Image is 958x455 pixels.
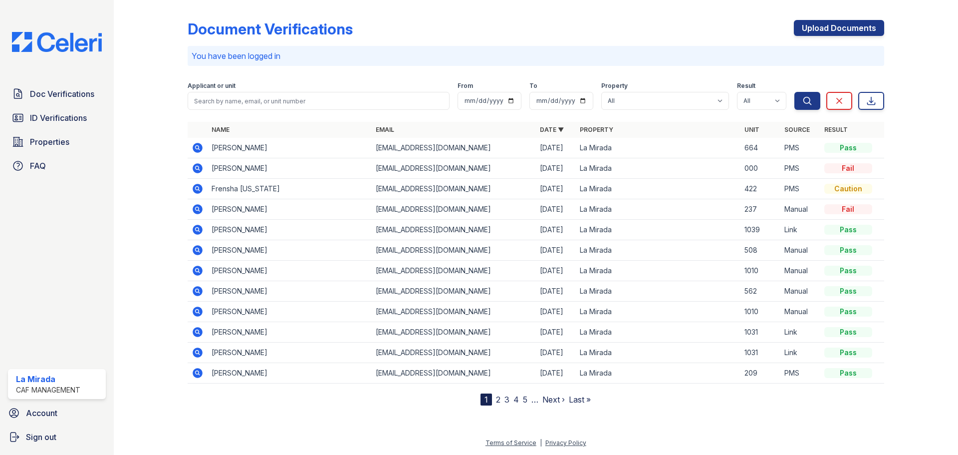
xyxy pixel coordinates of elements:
[540,126,564,133] a: Date ▼
[208,158,372,179] td: [PERSON_NAME]
[824,204,872,214] div: Fail
[916,415,948,445] iframe: chat widget
[780,179,820,199] td: PMS
[8,156,106,176] a: FAQ
[536,343,576,363] td: [DATE]
[208,179,372,199] td: Frensha [US_STATE]
[740,343,780,363] td: 1031
[8,108,106,128] a: ID Verifications
[824,245,872,255] div: Pass
[208,363,372,384] td: [PERSON_NAME]
[740,138,780,158] td: 664
[8,132,106,152] a: Properties
[8,84,106,104] a: Doc Verifications
[30,112,87,124] span: ID Verifications
[780,199,820,220] td: Manual
[576,199,740,220] td: La Mirada
[536,281,576,302] td: [DATE]
[576,179,740,199] td: La Mirada
[780,220,820,240] td: Link
[4,32,110,52] img: CE_Logo_Blue-a8612792a0a2168367f1c8372b55b34899dd931a85d93a1a3d3e32e68fde9ad4.png
[576,281,740,302] td: La Mirada
[576,261,740,281] td: La Mirada
[740,322,780,343] td: 1031
[30,136,69,148] span: Properties
[740,302,780,322] td: 1010
[30,88,94,100] span: Doc Verifications
[30,160,46,172] span: FAQ
[188,82,236,90] label: Applicant or unit
[824,348,872,358] div: Pass
[523,395,527,405] a: 5
[576,363,740,384] td: La Mirada
[208,220,372,240] td: [PERSON_NAME]
[372,322,536,343] td: [EMAIL_ADDRESS][DOMAIN_NAME]
[576,343,740,363] td: La Mirada
[208,343,372,363] td: [PERSON_NAME]
[208,240,372,261] td: [PERSON_NAME]
[540,439,542,447] div: |
[208,199,372,220] td: [PERSON_NAME]
[824,126,848,133] a: Result
[188,92,450,110] input: Search by name, email, or unit number
[536,240,576,261] td: [DATE]
[458,82,473,90] label: From
[16,385,80,395] div: CAF Management
[580,126,613,133] a: Property
[372,179,536,199] td: [EMAIL_ADDRESS][DOMAIN_NAME]
[780,322,820,343] td: Link
[780,158,820,179] td: PMS
[542,395,565,405] a: Next ›
[372,240,536,261] td: [EMAIL_ADDRESS][DOMAIN_NAME]
[780,343,820,363] td: Link
[536,302,576,322] td: [DATE]
[536,261,576,281] td: [DATE]
[208,261,372,281] td: [PERSON_NAME]
[576,322,740,343] td: La Mirada
[513,395,519,405] a: 4
[536,322,576,343] td: [DATE]
[576,302,740,322] td: La Mirada
[740,261,780,281] td: 1010
[780,261,820,281] td: Manual
[824,163,872,173] div: Fail
[824,368,872,378] div: Pass
[208,302,372,322] td: [PERSON_NAME]
[576,220,740,240] td: La Mirada
[496,395,500,405] a: 2
[4,403,110,423] a: Account
[536,220,576,240] td: [DATE]
[744,126,759,133] a: Unit
[740,199,780,220] td: 237
[372,302,536,322] td: [EMAIL_ADDRESS][DOMAIN_NAME]
[824,286,872,296] div: Pass
[4,427,110,447] button: Sign out
[372,261,536,281] td: [EMAIL_ADDRESS][DOMAIN_NAME]
[372,138,536,158] td: [EMAIL_ADDRESS][DOMAIN_NAME]
[780,302,820,322] td: Manual
[529,82,537,90] label: To
[372,220,536,240] td: [EMAIL_ADDRESS][DOMAIN_NAME]
[740,281,780,302] td: 562
[576,138,740,158] td: La Mirada
[824,184,872,194] div: Caution
[16,373,80,385] div: La Mirada
[784,126,810,133] a: Source
[740,158,780,179] td: 000
[26,407,57,419] span: Account
[531,394,538,406] span: …
[545,439,586,447] a: Privacy Policy
[794,20,884,36] a: Upload Documents
[536,138,576,158] td: [DATE]
[536,363,576,384] td: [DATE]
[208,138,372,158] td: [PERSON_NAME]
[740,220,780,240] td: 1039
[208,322,372,343] td: [PERSON_NAME]
[208,281,372,302] td: [PERSON_NAME]
[780,363,820,384] td: PMS
[780,281,820,302] td: Manual
[372,281,536,302] td: [EMAIL_ADDRESS][DOMAIN_NAME]
[536,199,576,220] td: [DATE]
[740,179,780,199] td: 422
[536,179,576,199] td: [DATE]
